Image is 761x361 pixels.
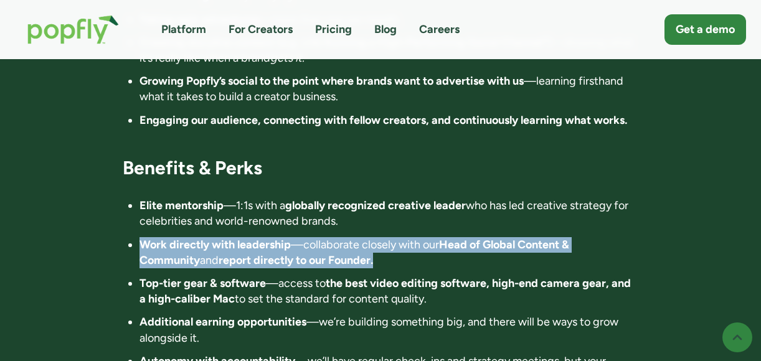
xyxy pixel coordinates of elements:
div: Get a demo [676,22,735,37]
li: —collaborate closely with our and [139,237,639,268]
strong: Growing Popfly’s social to the point where brands want to advertise with us [139,74,524,88]
em: gets it. [270,51,305,65]
li: —we’re building something big, and there will be ways to grow alongside it. [139,314,639,345]
li: —access to to set the standard for content quality. [139,276,639,307]
strong: Elite mentorship [139,199,224,212]
strong: globally recognized creative leader [285,199,466,212]
strong: Top-tier gear & software [139,276,266,290]
strong: the best video editing software, high-end camera gear, and a high-caliber Mac [139,276,631,306]
li: —1:1s with a who has led creative strategy for celebrities and world-renowned brands. [139,198,639,229]
strong: Engaging our audience, connecting with fellow creators, and continuously learning what works. [139,113,627,127]
a: Pricing [315,22,352,37]
a: Platform [161,22,206,37]
strong: Additional earning opportunities [139,315,306,329]
a: For Creators [229,22,293,37]
li: —learning firsthand what it takes to build a creator business. [139,73,639,105]
a: home [15,2,131,57]
a: Blog [374,22,397,37]
strong: Benefits & Perks [123,156,262,179]
strong: Work directly with leadership [139,238,291,251]
strong: Head of Global Content & Community [139,238,569,267]
strong: report directly to our Founder. [219,253,373,267]
a: Careers [419,22,460,37]
a: Get a demo [664,14,746,45]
